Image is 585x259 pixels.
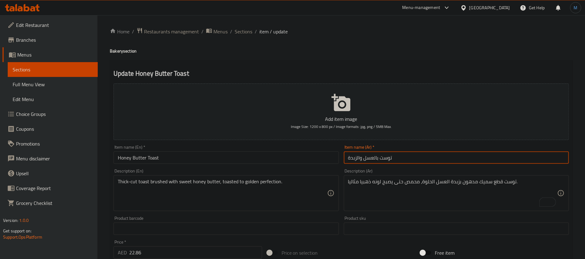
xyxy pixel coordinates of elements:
a: Choice Groups [2,107,98,121]
a: Sections [235,28,252,35]
span: M [574,4,578,11]
a: Coverage Report [2,181,98,196]
span: Get support on: [3,227,31,235]
div: Menu-management [402,4,440,11]
span: Menus [17,51,93,58]
span: Promotions [16,140,93,147]
span: Restaurants management [144,28,199,35]
span: Edit Menu [13,96,93,103]
span: Menu disclaimer [16,155,93,162]
p: AED [118,249,127,256]
a: Coupons [2,121,98,136]
span: Version: [3,216,18,224]
input: Enter name En [113,151,339,164]
input: Please enter product sku [344,223,569,235]
a: Menu disclaimer [2,151,98,166]
input: Please enter product barcode [113,223,339,235]
span: Coverage Report [16,185,93,192]
span: Price on selection [282,249,318,257]
button: Add item imageImage Size: 1200 x 800 px / Image formats: jpg, png / 5MB Max. [113,83,569,140]
span: Branches [16,36,93,44]
span: Edit Restaurant [16,21,93,29]
input: Please enter price [129,246,262,259]
span: Grocery Checklist [16,199,93,207]
a: Edit Restaurant [2,18,98,32]
li: / [255,28,257,35]
a: Branches [2,32,98,47]
a: Home [110,28,130,35]
h2: Update Honey Butter Toast [113,69,569,78]
h4: Bakery section [110,48,573,54]
nav: breadcrumb [110,28,573,36]
span: Free item [435,249,455,257]
li: / [201,28,204,35]
li: / [132,28,134,35]
a: Grocery Checklist [2,196,98,210]
span: item / update [259,28,288,35]
a: Sections [8,62,98,77]
a: Restaurants management [137,28,199,36]
span: Upsell [16,170,93,177]
textarea: To enrich screen reader interactions, please activate Accessibility in Grammarly extension settings [348,179,557,208]
a: Full Menu View [8,77,98,92]
a: Upsell [2,166,98,181]
input: Enter name Ar [344,151,569,164]
a: Menus [206,28,228,36]
span: Coupons [16,125,93,133]
span: Sections [13,66,93,73]
a: Edit Menu [8,92,98,107]
a: Promotions [2,136,98,151]
a: Support.OpsPlatform [3,233,42,241]
span: Image Size: 1200 x 800 px / Image formats: jpg, png / 5MB Max. [291,123,392,130]
textarea: Thick-cut toast brushed with sweet honey butter, toasted to golden perfection. [118,179,327,208]
span: Menus [213,28,228,35]
span: Full Menu View [13,81,93,88]
li: / [230,28,232,35]
a: Menus [2,47,98,62]
div: [GEOGRAPHIC_DATA] [469,4,510,11]
span: 1.0.0 [19,216,29,224]
p: Add item image [123,115,559,123]
span: Choice Groups [16,110,93,118]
